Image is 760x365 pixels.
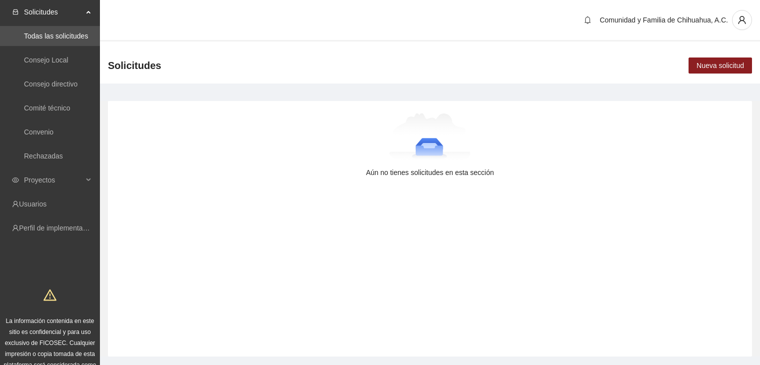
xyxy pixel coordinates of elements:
button: Nueva solicitud [689,57,752,73]
span: bell [580,16,595,24]
a: Todas las solicitudes [24,32,88,40]
a: Usuarios [19,200,46,208]
span: Comunidad y Familia de Chihuahua, A.C. [600,16,728,24]
button: bell [580,12,596,28]
a: Perfil de implementadora [19,224,97,232]
button: user [732,10,752,30]
a: Comité técnico [24,104,70,112]
span: user [733,15,752,24]
span: Solicitudes [108,57,161,73]
span: Proyectos [24,170,83,190]
span: inbox [12,8,19,15]
a: Rechazadas [24,152,63,160]
a: Consejo directivo [24,80,77,88]
span: eye [12,176,19,183]
span: Nueva solicitud [697,60,744,71]
a: Consejo Local [24,56,68,64]
div: Aún no tienes solicitudes en esta sección [124,167,736,178]
span: Solicitudes [24,2,83,22]
span: warning [43,288,56,301]
a: Convenio [24,128,53,136]
img: Aún no tienes solicitudes en esta sección [389,113,471,163]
